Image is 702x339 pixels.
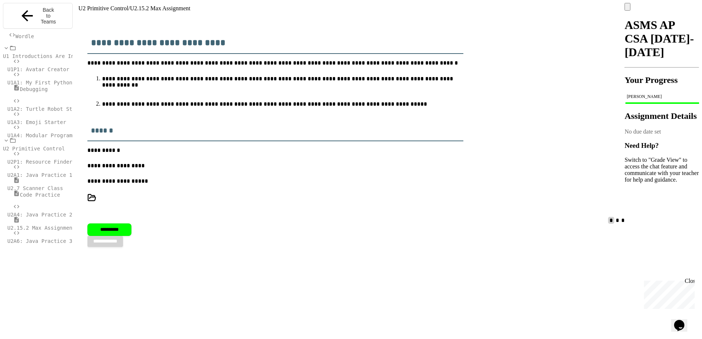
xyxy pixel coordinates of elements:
iframe: chat widget [671,310,695,332]
span: / [129,5,130,11]
div: [PERSON_NAME] [627,94,697,99]
span: U1A3: Emoji Starter [7,119,66,125]
div: No due date set [625,128,699,135]
span: U2.15.2 Max Assignment [130,5,190,11]
span: U2A6: Java Practice 3 [7,238,72,244]
span: Back to Teams [40,7,57,25]
span: Debugging [20,86,48,92]
span: U1A2: Turtle Robot Starter [7,106,88,112]
span: Wordle [15,33,34,39]
span: U2.15.2 Max Assignment [7,225,75,231]
span: U1P1: Avatar Creator [7,66,69,72]
h3: Need Help? [625,142,699,150]
span: U2 Primitive Control [79,5,129,11]
span: Code Practice [20,192,60,198]
h1: ASMS AP CSA [DATE]-[DATE] [625,18,699,59]
h2: Your Progress [625,75,699,85]
span: U2A1: Java Practice 1 [7,172,72,178]
p: Switch to "Grade View" to access the chat feature and communicate with your teacher for help and ... [625,157,699,183]
span: U2P1: Resource Finder [7,159,72,165]
div: My Account [625,3,699,11]
div: Chat with us now!Close [3,3,51,47]
h2: Assignment Details [625,111,699,121]
span: U1A1: My First Python Program [7,80,97,85]
span: U1 Introductions Are In Order [3,53,93,59]
button: Back to Teams [3,3,73,29]
iframe: chat widget [641,278,695,309]
span: U2 Primitive Control [3,146,65,152]
span: U2.7 Scanner Class [7,185,63,191]
span: U2A4: Java Practice 2 [7,212,72,218]
span: U1A4: Modular Programming [7,132,85,138]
